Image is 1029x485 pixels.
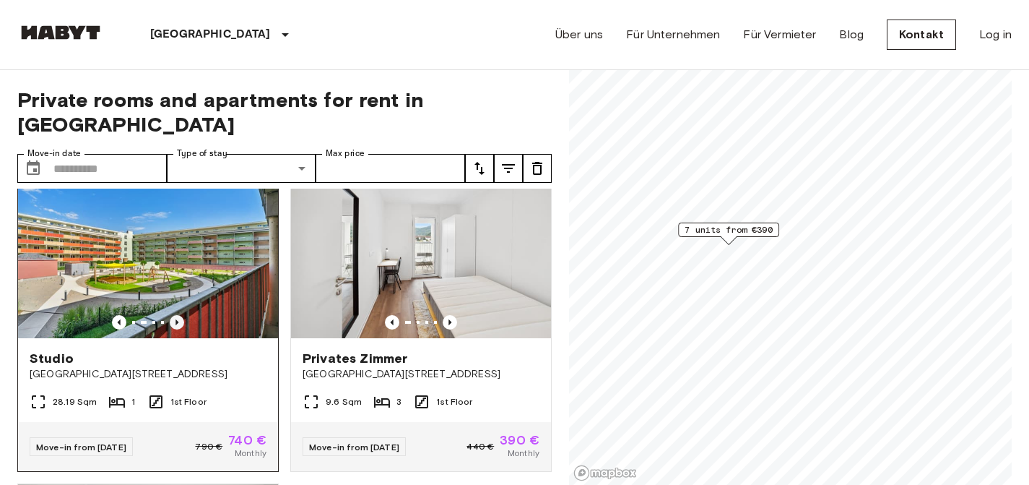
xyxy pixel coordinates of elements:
[30,350,74,367] span: Studio
[465,154,494,183] button: tune
[17,25,104,40] img: Habyt
[290,164,552,472] a: Marketing picture of unit AT-21-001-006-02Previous imagePrevious imagePrivates Zimmer[GEOGRAPHIC_...
[30,367,266,382] span: [GEOGRAPHIC_DATA][STREET_ADDRESS]
[685,223,773,236] span: 7 units from €390
[494,154,523,183] button: tune
[303,367,539,382] span: [GEOGRAPHIC_DATA][STREET_ADDRESS]
[326,147,365,160] label: Max price
[17,164,279,472] a: Marketing picture of unit AT-21-001-012-01Marketing picture of unit AT-21-001-012-01Previous imag...
[979,26,1012,43] a: Log in
[27,147,81,160] label: Move-in date
[385,315,399,330] button: Previous image
[177,147,227,160] label: Type of stay
[17,87,552,137] span: Private rooms and apartments for rent in [GEOGRAPHIC_DATA]
[466,440,494,453] span: 440 €
[170,395,207,408] span: 1st Floor
[53,395,97,408] span: 28.19 Sqm
[743,26,816,43] a: Für Vermieter
[131,395,135,408] span: 1
[170,315,184,330] button: Previous image
[228,434,266,447] span: 740 €
[303,350,407,367] span: Privates Zimmer
[326,395,362,408] span: 9.6 Sqm
[235,447,266,460] span: Monthly
[36,442,126,452] span: Move-in from [DATE]
[195,440,222,453] span: 790 €
[678,223,779,245] div: Map marker
[396,395,401,408] span: 3
[309,442,399,452] span: Move-in from [DATE]
[555,26,603,43] a: Über uns
[626,26,720,43] a: Für Unternehmen
[508,447,539,460] span: Monthly
[112,315,126,330] button: Previous image
[839,26,864,43] a: Blog
[436,395,472,408] span: 1st Floor
[150,26,271,43] p: [GEOGRAPHIC_DATA]
[18,165,278,338] img: Marketing picture of unit AT-21-001-012-01
[291,165,551,338] img: Marketing picture of unit AT-21-001-006-02
[887,20,956,50] a: Kontakt
[500,434,539,447] span: 390 €
[19,154,48,183] button: Choose date
[443,315,457,330] button: Previous image
[523,154,552,183] button: tune
[573,465,637,481] a: Mapbox logo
